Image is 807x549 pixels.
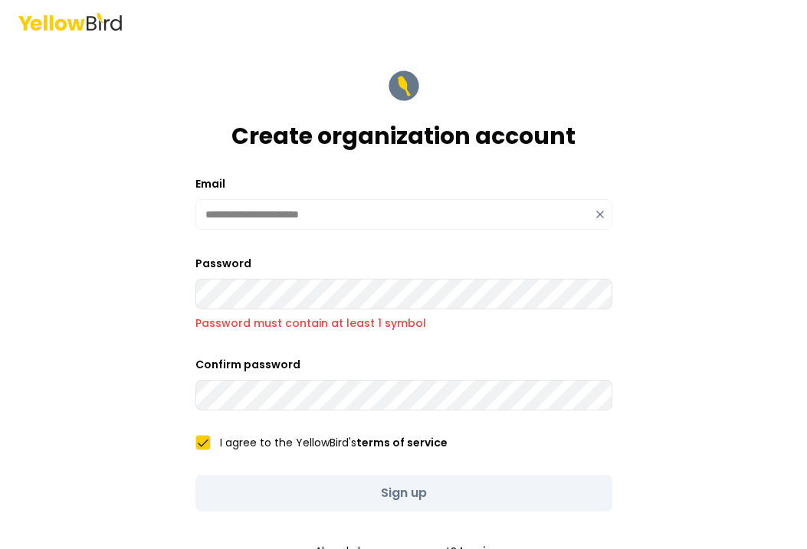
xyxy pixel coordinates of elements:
[195,256,251,271] label: Password
[195,176,225,191] label: Email
[220,437,448,448] label: I agree to the YellowBird's
[356,435,448,450] a: terms of service
[231,123,576,150] h1: Create organization account
[195,357,300,372] label: Confirm password
[195,315,612,331] p: Password must contain at least 1 symbol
